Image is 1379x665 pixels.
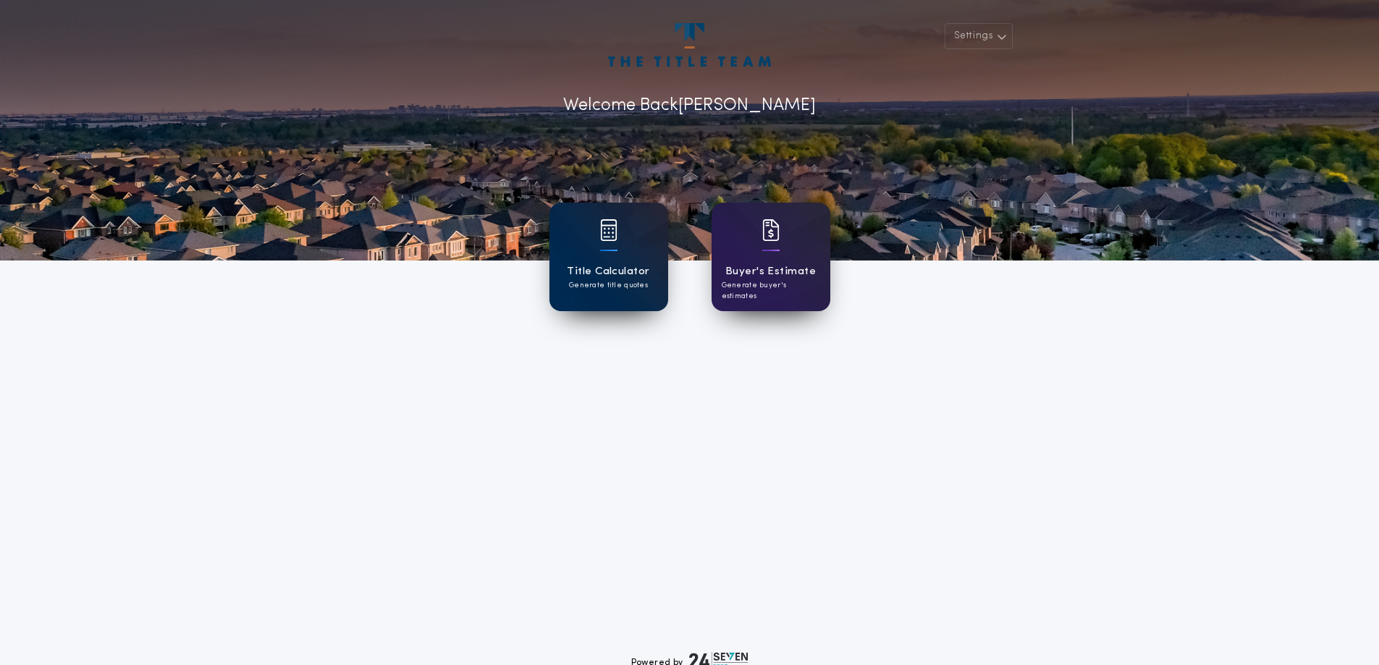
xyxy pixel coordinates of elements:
[563,93,816,119] p: Welcome Back [PERSON_NAME]
[567,263,649,280] h1: Title Calculator
[722,280,820,302] p: Generate buyer's estimates
[762,219,780,241] img: card icon
[712,203,830,311] a: card iconBuyer's EstimateGenerate buyer's estimates
[608,23,770,67] img: account-logo
[549,203,668,311] a: card iconTitle CalculatorGenerate title quotes
[569,280,648,291] p: Generate title quotes
[945,23,1013,49] button: Settings
[600,219,617,241] img: card icon
[725,263,816,280] h1: Buyer's Estimate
